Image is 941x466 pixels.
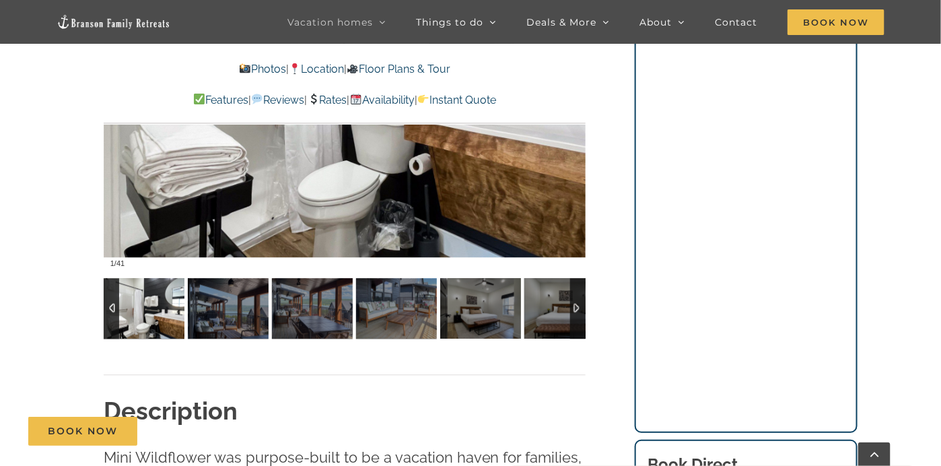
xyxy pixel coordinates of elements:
[194,94,205,104] img: ✅
[639,18,672,27] span: About
[526,18,596,27] span: Deals & More
[440,278,521,339] img: 06-Wildflower-Lodge-at-Table-Rock-Lake-Branson-Family-Retreats-vacation-home-rental-1140-scaled.j...
[715,18,757,27] span: Contact
[307,94,347,106] a: Rates
[240,63,250,74] img: 📸
[289,63,344,75] a: Location
[350,94,415,106] a: Availability
[308,94,319,104] img: 💲
[418,94,429,104] img: 👉
[416,18,483,27] span: Things to do
[239,63,286,75] a: Photos
[417,94,496,106] a: Instant Quote
[356,278,437,339] img: 05-Wildflower-Lodge-lake-view-vacation-rental-1103-scaled.jpg-nggid041544-ngg0dyn-120x90-00f0w010...
[251,94,304,106] a: Reviews
[252,94,263,104] img: 💬
[48,426,118,437] span: Book Now
[188,278,269,339] img: 05-Wildflower-Lodge-at-Table-Rock-Lake-Branson-Family-Retreats-vacation-home-rental-1139-scaled.j...
[193,94,248,106] a: Features
[351,94,361,104] img: 📆
[104,397,238,425] strong: Description
[788,9,884,35] span: Book Now
[104,61,586,78] p: | |
[524,278,605,339] img: 06-Wildflower-Lodge-at-Table-Rock-Lake-Branson-Family-Retreats-vacation-home-rental-1141-scaled.j...
[272,278,353,339] img: 05-Wildflower-Lodge-lake-view-vacation-rental-1102-scaled.jpg-nggid041543-ngg0dyn-120x90-00f0w010...
[287,18,373,27] span: Vacation homes
[347,63,450,75] a: Floor Plans & Tour
[28,417,137,446] a: Book Now
[104,278,184,339] img: 07-Wildflower-Lodge-at-Table-Rock-Lake-Branson-Family-Retreats-vacation-home-rental-1149-scaled.j...
[104,92,586,109] p: | | | |
[289,63,300,74] img: 📍
[57,14,170,29] img: Branson Family Retreats Logo
[347,63,358,74] img: 🎥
